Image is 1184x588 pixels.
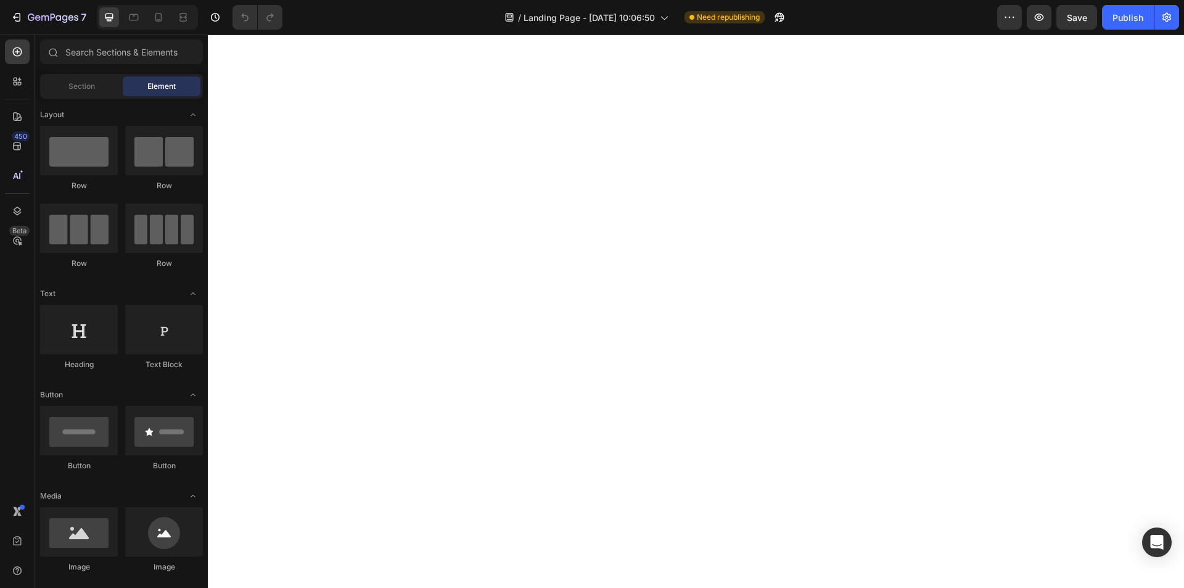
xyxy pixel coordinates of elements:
[1112,11,1143,24] div: Publish
[40,109,64,120] span: Layout
[12,131,30,141] div: 450
[518,11,521,24] span: /
[125,359,203,370] div: Text Block
[9,226,30,236] div: Beta
[183,385,203,405] span: Toggle open
[40,288,55,299] span: Text
[1067,12,1087,23] span: Save
[1056,5,1097,30] button: Save
[1102,5,1154,30] button: Publish
[40,180,118,191] div: Row
[183,105,203,125] span: Toggle open
[232,5,282,30] div: Undo/Redo
[40,39,203,64] input: Search Sections & Elements
[524,11,655,24] span: Landing Page - [DATE] 10:06:50
[125,258,203,269] div: Row
[1142,528,1172,557] div: Open Intercom Messenger
[208,35,1184,588] iframe: Design area
[40,389,63,400] span: Button
[40,258,118,269] div: Row
[5,5,92,30] button: 7
[125,180,203,191] div: Row
[68,81,95,92] span: Section
[40,491,62,502] span: Media
[40,359,118,370] div: Heading
[81,10,86,25] p: 7
[125,561,203,573] div: Image
[40,561,118,573] div: Image
[147,81,176,92] span: Element
[40,460,118,471] div: Button
[125,460,203,471] div: Button
[183,284,203,304] span: Toggle open
[697,12,760,23] span: Need republishing
[183,486,203,506] span: Toggle open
